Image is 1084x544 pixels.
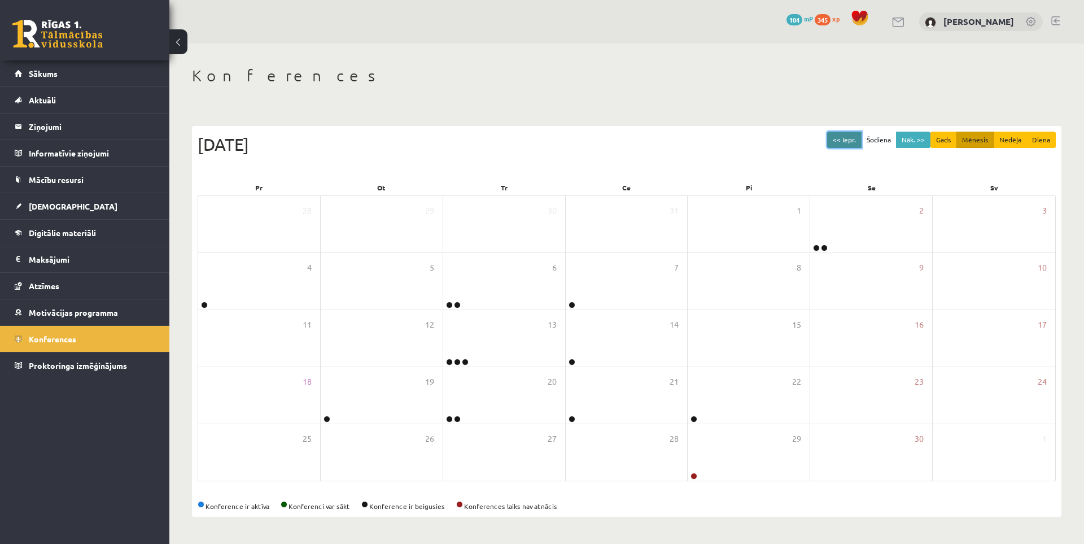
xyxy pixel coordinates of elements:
[15,326,155,352] a: Konferences
[827,132,862,148] button: << Iepr.
[15,299,155,325] a: Motivācijas programma
[15,167,155,193] a: Mācību resursi
[1038,319,1047,331] span: 17
[670,376,679,388] span: 21
[670,319,679,331] span: 14
[303,376,312,388] span: 18
[1038,262,1047,274] span: 10
[15,87,155,113] a: Aktuāli
[670,204,679,217] span: 31
[565,180,688,195] div: Ce
[797,204,801,217] span: 1
[29,140,155,166] legend: Informatīvie ziņojumi
[192,66,1061,85] h1: Konferences
[674,262,679,274] span: 7
[443,180,565,195] div: Tr
[688,180,811,195] div: Pi
[15,60,155,86] a: Sākums
[303,204,312,217] span: 28
[861,132,897,148] button: Šodiena
[994,132,1027,148] button: Nedēļa
[29,228,96,238] span: Digitālie materiāli
[552,262,557,274] span: 6
[15,114,155,140] a: Ziņojumi
[29,68,58,79] span: Sākums
[786,14,802,25] span: 104
[303,433,312,445] span: 25
[29,95,56,105] span: Aktuāli
[15,220,155,246] a: Digitālie materiāli
[425,319,434,331] span: 12
[925,17,936,28] img: Gintars Grīviņš
[425,204,434,217] span: 29
[670,433,679,445] span: 28
[15,140,155,166] a: Informatīvie ziņojumi
[1026,132,1056,148] button: Diena
[425,433,434,445] span: 26
[548,319,557,331] span: 13
[1038,376,1047,388] span: 24
[425,376,434,388] span: 19
[430,262,434,274] span: 5
[15,352,155,378] a: Proktoringa izmēģinājums
[915,376,924,388] span: 23
[915,433,924,445] span: 30
[919,204,924,217] span: 2
[956,132,994,148] button: Mēnesis
[548,204,557,217] span: 30
[804,14,813,23] span: mP
[919,262,924,274] span: 9
[548,433,557,445] span: 27
[29,175,84,185] span: Mācību resursi
[198,501,1056,511] div: Konference ir aktīva Konferenci var sākt Konference ir beigusies Konferences laiks nav atnācis
[198,132,1056,157] div: [DATE]
[792,376,801,388] span: 22
[320,180,443,195] div: Ot
[811,180,933,195] div: Se
[548,376,557,388] span: 20
[792,319,801,331] span: 15
[896,132,930,148] button: Nāk. >>
[1042,433,1047,445] span: 1
[1042,204,1047,217] span: 3
[29,201,117,211] span: [DEMOGRAPHIC_DATA]
[943,16,1014,27] a: [PERSON_NAME]
[786,14,813,23] a: 104 mP
[815,14,831,25] span: 345
[930,132,957,148] button: Gads
[797,262,801,274] span: 8
[12,20,103,48] a: Rīgas 1. Tālmācības vidusskola
[15,273,155,299] a: Atzīmes
[915,319,924,331] span: 16
[198,180,320,195] div: Pr
[29,334,76,344] span: Konferences
[29,281,59,291] span: Atzīmes
[15,246,155,272] a: Maksājumi
[815,14,845,23] a: 345 xp
[29,246,155,272] legend: Maksājumi
[933,180,1056,195] div: Sv
[832,14,840,23] span: xp
[303,319,312,331] span: 11
[29,307,118,317] span: Motivācijas programma
[29,360,127,371] span: Proktoringa izmēģinājums
[307,262,312,274] span: 4
[15,193,155,219] a: [DEMOGRAPHIC_DATA]
[29,114,155,140] legend: Ziņojumi
[792,433,801,445] span: 29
